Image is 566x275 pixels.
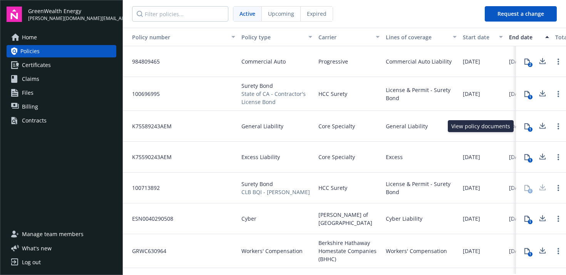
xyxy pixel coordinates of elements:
a: Claims [7,73,116,85]
a: Open options [554,214,563,223]
span: [DATE] [509,90,526,98]
span: Excess Liability [241,153,280,161]
span: Surety Bond [241,82,312,90]
button: 1 [519,86,535,102]
div: License & Permit - Surety Bond [386,86,457,102]
span: GRWC630964 [126,247,166,255]
div: Cyber Liability [386,215,422,223]
span: Home [22,31,37,44]
a: Open options [554,57,563,66]
div: 1 [528,158,533,163]
div: General Liability [386,122,428,130]
span: [DATE] [509,215,526,223]
span: Core Specialty [318,153,355,161]
span: Commercial Auto [241,57,286,65]
div: Carrier [318,33,371,41]
button: 1 [519,211,535,226]
button: What's new [7,244,64,252]
button: Request a change [485,6,557,22]
button: 2 [519,54,535,69]
div: Commercial Auto Liability [386,57,452,65]
span: HCC Surety [318,184,347,192]
div: 1 [528,252,533,257]
a: Certificates [7,59,116,71]
button: End date [506,28,552,46]
a: Policies [7,45,116,57]
button: GreenWealth Energy[PERSON_NAME][DOMAIN_NAME][EMAIL_ADDRESS][PERSON_NAME][DOMAIN_NAME] [28,7,116,22]
button: Carrier [315,28,383,46]
span: Core Specialty [318,122,355,130]
a: Open options [554,89,563,99]
span: [DATE] [509,184,526,192]
span: [PERSON_NAME][DOMAIN_NAME][EMAIL_ADDRESS][PERSON_NAME][DOMAIN_NAME] [28,15,116,22]
button: Policy type [238,28,315,46]
span: Cyber [241,215,256,223]
span: [DATE] [463,247,480,255]
span: CLB BQI - [PERSON_NAME] [241,188,310,196]
div: License & Permit - Surety Bond [386,180,457,196]
div: Policy number [126,33,227,41]
div: 1 [528,95,533,99]
a: Files [7,87,116,99]
div: Excess [386,153,403,161]
a: Open options [554,153,563,162]
span: Certificates [22,59,51,71]
span: [DATE] [509,57,526,65]
span: 984809465 [126,57,160,65]
input: Filter policies... [132,6,228,22]
a: Open options [554,246,563,256]
button: Lines of coverage [383,28,460,46]
span: K75589243AEM [126,122,172,130]
img: navigator-logo.svg [7,7,22,22]
span: Files [22,87,33,99]
a: Billing [7,101,116,113]
span: Expired [307,10,327,18]
span: ESN0040290508 [126,215,173,223]
span: Manage team members [22,228,84,240]
a: Open options [554,122,563,131]
span: [DATE] [509,247,526,255]
span: What ' s new [22,244,52,252]
div: 2 [528,62,533,67]
span: HCC Surety [318,90,347,98]
span: General Liability [241,122,283,130]
span: Policies [20,45,40,57]
a: Manage team members [7,228,116,240]
span: Surety Bond [241,180,310,188]
a: Home [7,31,116,44]
div: Workers' Compensation [386,247,447,255]
span: [DATE] [463,153,480,161]
span: Billing [22,101,38,113]
div: 1 [528,127,533,132]
span: [DATE] [509,153,526,161]
span: 100713892 [126,184,160,192]
span: [PERSON_NAME] of [GEOGRAPHIC_DATA] [318,211,380,227]
span: K75590243AEM [126,153,172,161]
span: Workers' Compensation [241,247,303,255]
span: GreenWealth Energy [28,7,116,15]
div: Policy type [241,33,304,41]
div: View policy documents [448,120,514,132]
button: 1 [519,243,535,259]
span: State of CA - Contractor's License Bond [241,90,312,106]
span: [DATE] [463,90,480,98]
a: Open options [554,183,563,193]
span: Berkshire Hathaway Homestate Companies (BHHC) [318,239,380,263]
div: Contracts [22,114,47,127]
div: Start date [463,33,494,41]
div: Lines of coverage [386,33,448,41]
span: Upcoming [268,10,294,18]
span: Progressive [318,57,348,65]
span: 100696995 [126,90,160,98]
div: 1 [528,220,533,224]
span: [DATE] [463,57,480,65]
div: Log out [22,256,41,268]
span: [DATE] [463,215,480,223]
span: Active [239,10,255,18]
span: Claims [22,73,39,85]
div: End date [509,33,541,41]
div: Toggle SortBy [126,33,227,41]
span: [DATE] [463,184,480,192]
button: 1 [519,119,535,134]
button: Start date [460,28,506,46]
